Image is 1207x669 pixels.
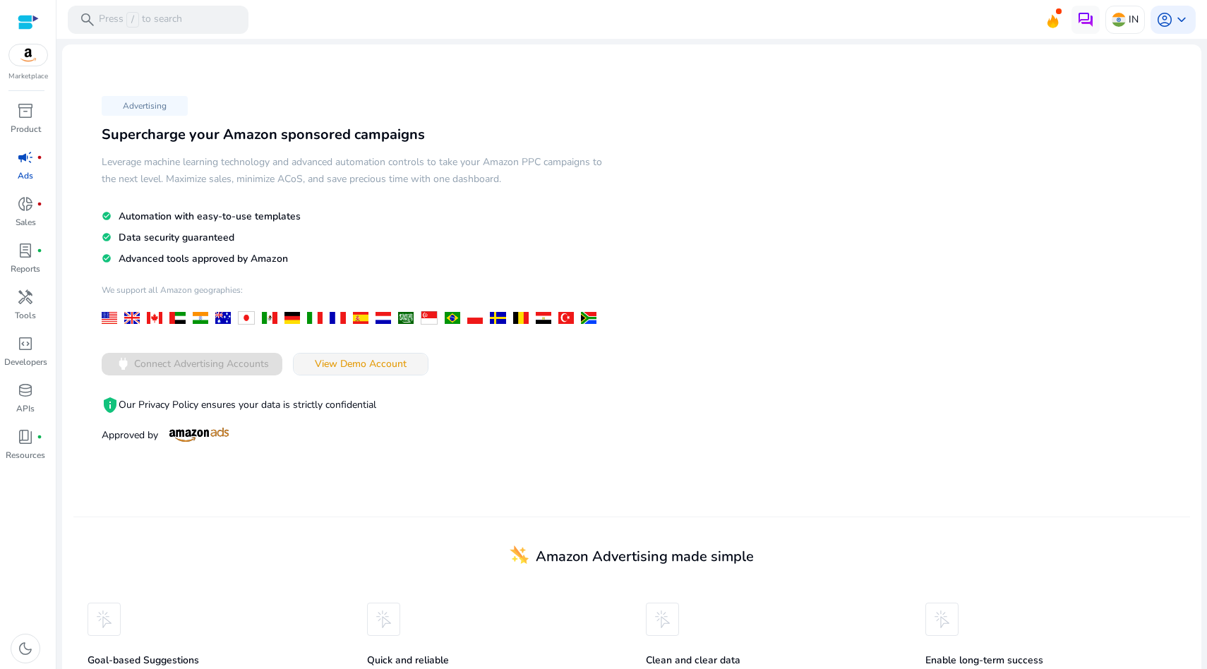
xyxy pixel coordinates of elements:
[37,248,42,253] span: fiber_manual_record
[88,655,339,667] h5: Goal-based Suggestions
[367,655,618,667] h5: Quick and reliable
[1156,11,1173,28] span: account_circle
[1112,13,1126,27] img: in.svg
[119,210,301,223] span: Automation with easy-to-use templates
[315,356,407,371] span: View Demo Account
[102,126,603,143] h3: Supercharge your Amazon sponsored campaigns
[18,169,33,182] p: Ads
[126,12,139,28] span: /
[17,382,34,399] span: database
[102,284,603,306] h4: We support all Amazon geographies:
[17,640,34,657] span: dark_mode
[6,449,45,462] p: Resources
[17,289,34,306] span: handyman
[102,96,188,116] p: Advertising
[17,428,34,445] span: book_4
[1173,11,1190,28] span: keyboard_arrow_down
[37,155,42,160] span: fiber_manual_record
[17,242,34,259] span: lab_profile
[102,231,112,243] mat-icon: check_circle
[99,12,182,28] p: Press to search
[102,428,603,442] p: Approved by
[37,434,42,440] span: fiber_manual_record
[102,154,603,188] h5: Leverage machine learning technology and advanced automation controls to take your Amazon PPC cam...
[17,195,34,212] span: donut_small
[293,353,428,375] button: View Demo Account
[11,123,41,135] p: Product
[8,71,48,82] p: Marketplace
[79,11,96,28] span: search
[15,309,36,322] p: Tools
[4,356,47,368] p: Developers
[102,397,603,414] p: Our Privacy Policy ensures your data is strictly confidential
[119,231,234,244] span: Data security guaranteed
[17,335,34,352] span: code_blocks
[536,547,754,566] span: Amazon Advertising made simple
[17,149,34,166] span: campaign
[16,216,36,229] p: Sales
[102,210,112,222] mat-icon: check_circle
[17,102,34,119] span: inventory_2
[119,252,288,265] span: Advanced tools approved by Amazon
[102,397,119,414] mat-icon: privacy_tip
[16,402,35,415] p: APIs
[102,253,112,265] mat-icon: check_circle
[925,655,1177,667] h5: Enable long-term success
[9,44,47,66] img: amazon.svg
[646,655,897,667] h5: Clean and clear data
[1129,7,1139,32] p: IN
[11,263,40,275] p: Reports
[37,201,42,207] span: fiber_manual_record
